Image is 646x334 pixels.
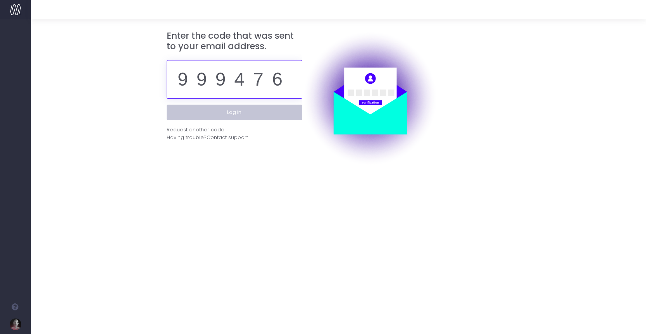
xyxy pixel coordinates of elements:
[167,134,302,141] div: Having trouble?
[167,105,302,120] button: Log in
[207,134,248,141] span: Contact support
[167,31,302,52] h3: Enter the code that was sent to your email address.
[167,126,224,134] div: Request another code
[302,31,438,166] img: auth.png
[10,319,21,330] img: images/default_profile_image.png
